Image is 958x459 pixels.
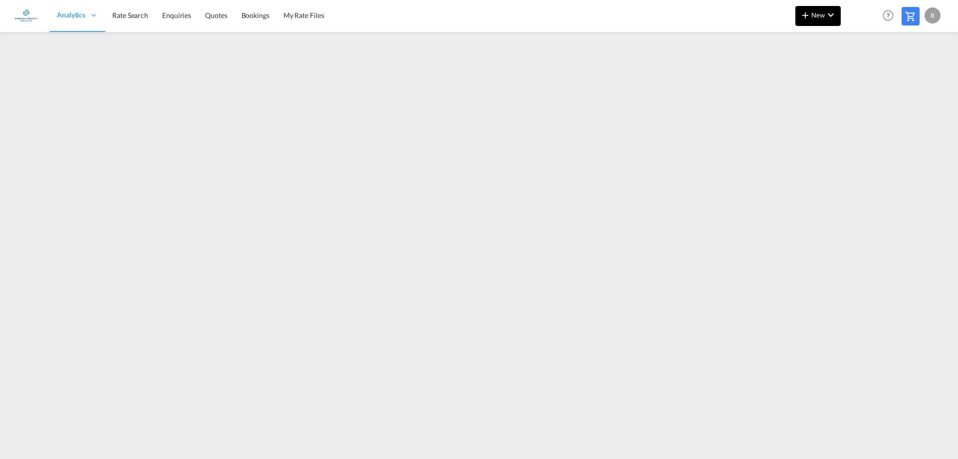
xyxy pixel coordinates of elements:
span: Analytics [57,10,85,20]
div: R [925,7,941,23]
span: Quotes [205,11,227,19]
md-icon: icon-chevron-down [825,9,837,21]
span: My Rate Files [283,11,324,19]
span: Enquiries [162,11,191,19]
span: Rate Search [112,11,148,19]
img: e1326340b7c511ef854e8d6a806141ad.jpg [15,4,37,27]
span: Bookings [241,11,269,19]
span: Help [880,7,897,24]
div: Help [880,7,902,25]
span: New [799,11,837,19]
button: icon-plus 400-fgNewicon-chevron-down [795,6,841,26]
md-icon: icon-plus 400-fg [799,9,811,21]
